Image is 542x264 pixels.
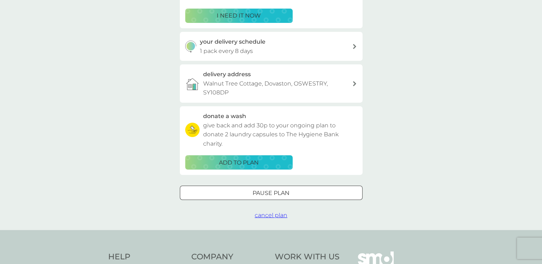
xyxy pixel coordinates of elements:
h3: donate a wash [203,112,246,121]
button: your delivery schedule1 pack every 8 days [180,32,363,61]
a: delivery addressWalnut Tree Cottage, Dovaston, OSWESTRY, SY108DP [180,64,363,103]
h4: Work With Us [275,251,340,263]
h3: delivery address [203,70,251,79]
h4: Company [191,251,268,263]
span: cancel plan [255,212,287,219]
button: Pause plan [180,186,363,200]
p: ADD TO PLAN [219,158,259,167]
p: i need it now [217,11,261,20]
p: give back and add 30p to your ongoing plan to donate 2 laundry capsules to The Hygiene Bank charity. [203,121,357,148]
button: ADD TO PLAN [185,155,293,170]
p: Walnut Tree Cottage, Dovaston, OSWESTRY, SY108DP [203,79,352,97]
h3: your delivery schedule [200,37,265,47]
button: cancel plan [255,211,287,220]
button: i need it now [185,9,293,23]
p: 1 pack every 8 days [200,47,253,56]
p: Pause plan [253,189,289,198]
h4: Help [108,251,184,263]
